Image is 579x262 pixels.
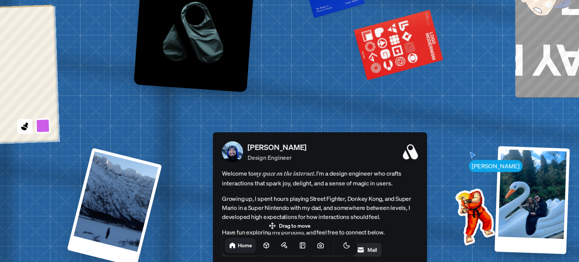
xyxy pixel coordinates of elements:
p: Have fun exploring my portfolio, and feel free to connect below. [222,227,418,237]
span: Mail [368,246,377,254]
a: Mail [352,243,381,256]
a: GitHub [310,243,346,256]
a: Linkedin [264,243,304,256]
em: my space on the internet. [254,169,316,177]
a: Twitter [222,243,258,256]
p: Design Engineer [248,153,306,162]
span: Welcome to I'm a design engineer who crafts interactions that spark joy, delight, and a sense of ... [222,168,418,188]
a: Home [225,238,256,253]
img: Profile example [436,177,512,253]
button: Toggle Theme [339,238,354,253]
p: Growing up, I spent hours playing Street Fighter, Donkey Kong, and Super Mario in a Super Nintend... [222,194,418,221]
p: [PERSON_NAME] [248,141,306,153]
img: Profile Picture [222,141,243,162]
h1: Home [238,242,252,249]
